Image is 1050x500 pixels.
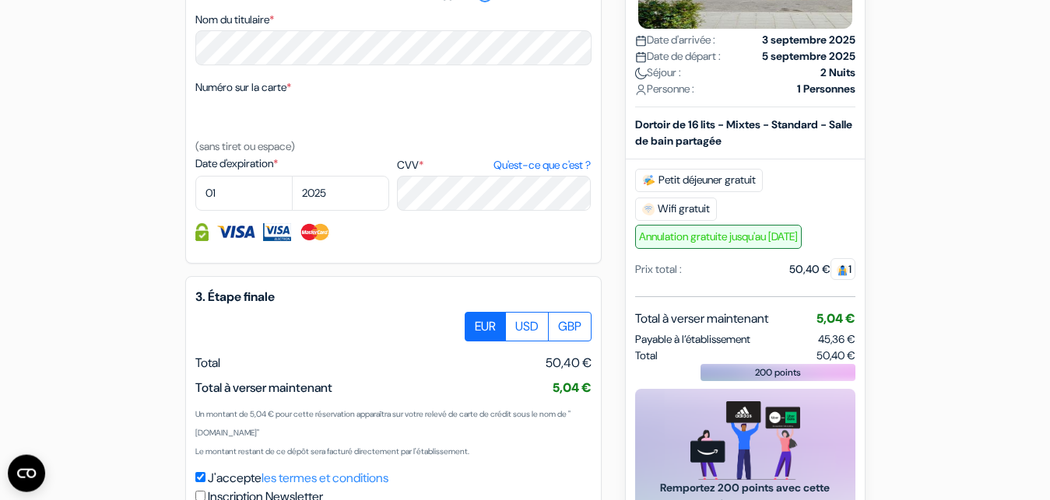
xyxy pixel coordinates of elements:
[635,51,647,63] img: calendar.svg
[195,156,389,172] label: Date d'expiration
[635,65,681,81] span: Séjour :
[635,48,721,65] span: Date de départ :
[635,169,763,192] span: Petit déjeuner gratuit
[195,139,295,153] small: (sans tiret ou espace)
[263,223,291,241] img: Visa Electron
[816,310,855,327] span: 5,04 €
[635,261,682,278] div: Prix total :
[548,312,592,341] label: GBP
[816,348,855,364] span: 50,40 €
[818,332,855,346] span: 45,36 €
[635,35,647,47] img: calendar.svg
[635,309,768,328] span: Total à verser maintenant
[635,348,658,364] span: Total
[635,331,750,348] span: Payable à l’établissement
[195,409,571,438] small: Un montant de 5,04 € pour cette réservation apparaîtra sur votre relevé de carte de crédit sous l...
[216,223,255,241] img: Visa
[635,225,802,249] span: Annulation gratuite jusqu'au [DATE]
[195,79,291,96] label: Numéro sur la carte
[465,312,506,341] label: EUR
[642,174,655,187] img: free_breakfast.svg
[755,365,801,379] span: 200 points
[8,455,45,492] button: Ouvrir le widget CMP
[195,289,592,304] h5: 3. Étape finale
[642,203,655,215] img: free_wifi.svg
[690,401,800,480] img: gift_card_hero_new.png
[195,446,469,456] small: Le montant restant de ce dépôt sera facturé directement par l'établissement.
[493,157,591,173] a: Qu'est-ce que c'est ?
[762,32,855,48] strong: 3 septembre 2025
[299,223,331,241] img: Master Card
[635,32,715,48] span: Date d'arrivée :
[553,379,592,396] span: 5,04 €
[397,157,591,173] label: CVV
[546,354,592,372] span: 50,40 €
[635,84,647,96] img: user_icon.svg
[635,81,694,97] span: Personne :
[262,470,388,486] a: les termes et conditions
[505,312,549,341] label: USD
[797,81,855,97] strong: 1 Personnes
[195,379,332,396] span: Total à verser maintenant
[195,223,209,241] img: Information de carte de crédit entièrement encryptée et sécurisée
[837,264,848,276] img: guest.svg
[635,117,852,148] b: Dortoir de 16 lits - Mixtes - Standard - Salle de bain partagée
[635,68,647,79] img: moon.svg
[762,48,855,65] strong: 5 septembre 2025
[195,355,220,371] span: Total
[831,258,855,280] span: 1
[789,261,855,278] div: 50,40 €
[820,65,855,81] strong: 2 Nuits
[195,12,274,28] label: Nom du titulaire
[208,469,388,488] label: J'accepte
[465,312,592,341] div: Basic radio toggle button group
[635,198,717,221] span: Wifi gratuit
